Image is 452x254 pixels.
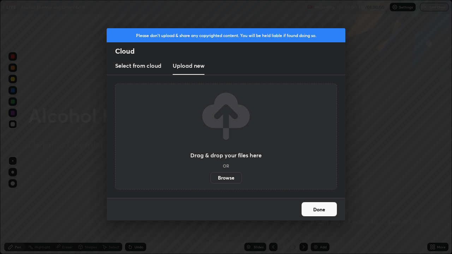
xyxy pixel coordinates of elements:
h2: Cloud [115,47,345,56]
h3: Upload new [173,61,204,70]
button: Done [302,202,337,216]
div: Please don't upload & share any copyrighted content. You will be held liable if found doing so. [107,28,345,42]
h5: OR [223,164,229,168]
h3: Drag & drop your files here [190,152,262,158]
h3: Select from cloud [115,61,161,70]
